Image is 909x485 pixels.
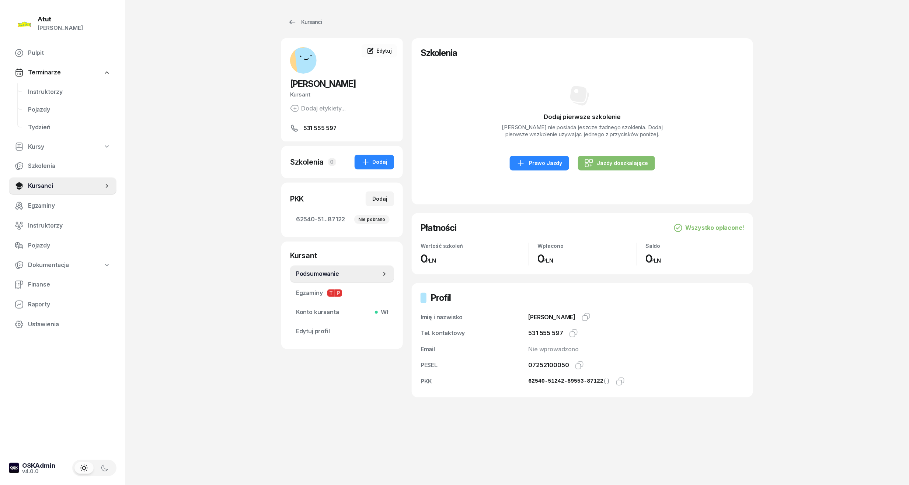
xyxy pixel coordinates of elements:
[9,257,116,274] a: Dokumentacja
[290,124,394,133] a: 531 555 597
[421,361,529,370] div: PESEL
[38,23,83,33] div: [PERSON_NAME]
[543,257,554,264] small: PLN
[296,307,388,317] span: Konto kursanta
[22,101,116,119] a: Pojazdy
[510,156,569,171] a: Prawo Jazdy
[327,289,335,297] span: T
[9,237,116,254] a: Pojazdy
[645,252,744,266] div: 0
[578,156,655,171] a: Jazdy doszkalające
[538,243,637,249] div: Wpłacono
[362,44,397,57] a: Edytuj
[9,197,116,215] a: Egzaminy
[28,181,103,191] span: Kursanci
[529,313,576,321] span: [PERSON_NAME]
[9,157,116,175] a: Szkolenia
[585,159,648,168] div: Jazdy doszkalające
[290,303,394,321] a: Konto kursantaWł
[529,361,569,370] div: 07252100050
[376,48,392,54] span: Edytuj
[335,289,342,297] span: P
[38,16,83,22] div: Atut
[296,327,388,336] span: Edytuj profil
[28,280,111,289] span: Finanse
[431,292,451,304] h2: Profil
[529,377,610,386] div: 62540-51242-89553-87122
[378,307,388,317] span: Wł
[421,47,744,59] h2: Szkolenia
[500,124,665,138] p: [PERSON_NAME] nie posiada jeszcze żadnego szoklenia. Dodaj pierwsze wszkolenie używając jednego z...
[290,157,324,167] div: Szkolenia
[290,265,394,283] a: Podsumowanie
[372,194,387,203] div: Dodaj
[603,378,610,384] span: ()
[9,463,19,473] img: logo-xs-dark@2x.png
[28,300,111,309] span: Raporty
[22,469,56,474] div: v4.0.0
[9,44,116,62] a: Pulpit
[28,48,111,58] span: Pulpit
[9,296,116,313] a: Raporty
[290,284,394,302] a: EgzaminyTP
[9,138,116,155] a: Kursy
[290,78,356,89] span: [PERSON_NAME]
[9,316,116,333] a: Ustawienia
[28,241,111,250] span: Pojazdy
[529,345,744,354] div: Nie wprowadzono
[290,104,346,113] button: Dodaj etykiety...
[296,215,388,224] span: 62540-51...87122
[22,83,116,101] a: Instruktorzy
[425,257,436,264] small: PLN
[328,158,336,166] span: 0
[674,223,744,233] div: Wszystko opłacone!
[290,194,304,204] div: PKK
[421,112,744,122] h3: Dodaj pierwsze szkolenie
[22,463,56,469] div: OSKAdmin
[288,18,322,27] div: Kursanci
[9,177,116,195] a: Kursanci
[9,64,116,81] a: Terminarze
[28,161,111,171] span: Szkolenia
[516,159,562,168] div: Prawo Jazdy
[296,269,381,279] span: Podsumowanie
[281,15,328,29] a: Kursanci
[290,90,394,99] div: Kursant
[355,155,394,169] button: Dodaj
[421,328,529,338] div: Tel. kontaktowy
[9,276,116,294] a: Finanse
[366,191,394,206] button: Dodaj
[354,215,390,224] div: Nie pobrano
[296,288,388,298] span: Egzaminy
[22,119,116,136] a: Tydzień
[28,260,69,270] span: Dokumentacja
[290,211,394,228] a: 62540-51...87122Nie pobrano
[28,201,111,211] span: Egzaminy
[421,252,529,266] div: 0
[28,320,111,329] span: Ustawienia
[28,221,111,231] span: Instruktorzy
[361,158,387,166] div: Dodaj
[421,345,529,354] div: Email
[421,377,529,386] div: PKK
[421,243,529,249] div: Wartość szkoleń
[538,252,637,266] div: 0
[28,142,44,152] span: Kursy
[650,257,661,264] small: PLN
[290,250,394,261] div: Kursant
[290,323,394,340] a: Edytuj profil
[529,328,563,338] div: 531 555 597
[421,313,463,321] span: Imię i nazwisko
[28,68,60,77] span: Terminarze
[303,124,337,133] span: 531 555 597
[28,87,111,97] span: Instruktorzy
[28,123,111,132] span: Tydzień
[28,105,111,115] span: Pojazdy
[421,222,456,234] h2: Płatności
[645,243,744,249] div: Saldo
[9,217,116,235] a: Instruktorzy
